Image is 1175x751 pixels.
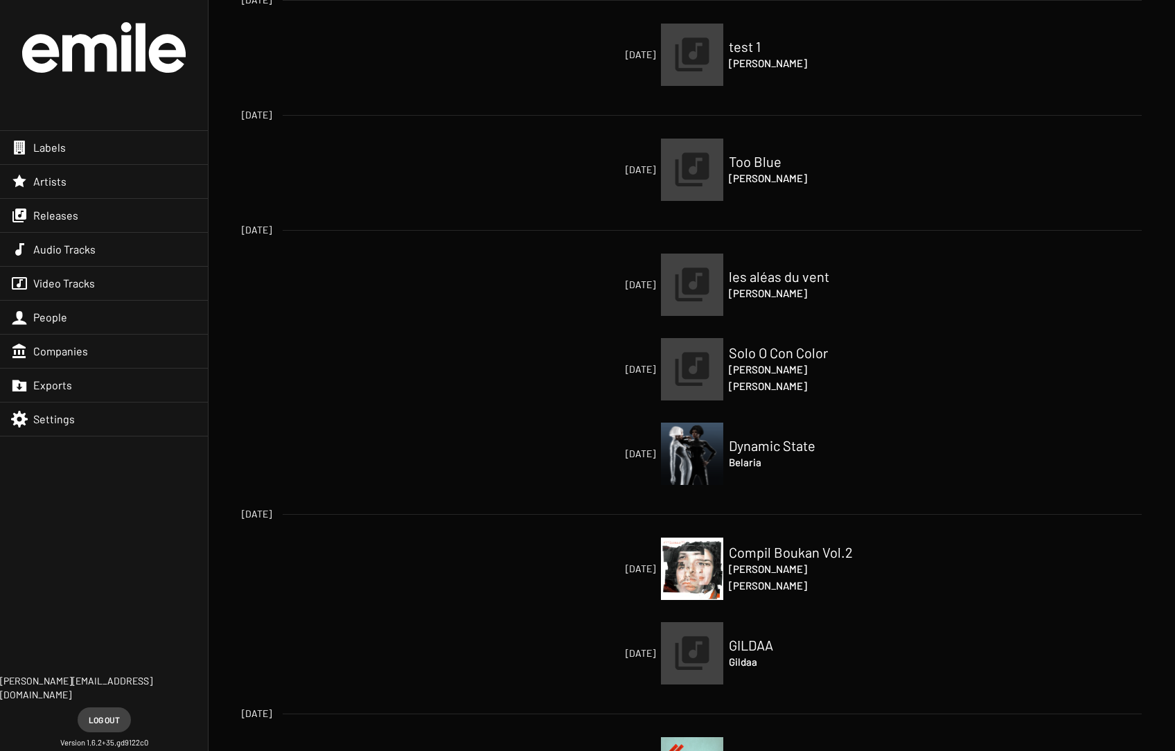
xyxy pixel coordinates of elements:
[60,738,148,748] small: Version 1.6.2+35.gd9122c0
[729,577,867,594] h4: [PERSON_NAME]
[33,209,78,222] span: Releases
[661,139,723,201] a: [DATE]Too Blue[PERSON_NAME]
[242,223,272,237] span: [DATE]
[89,707,120,732] span: Log out
[522,163,655,177] span: [DATE]
[661,423,723,485] a: [DATE]Dynamic StateBelaria
[661,254,723,316] img: release.png
[522,447,655,461] span: [DATE]
[729,55,867,71] h4: [PERSON_NAME]
[729,153,867,170] h2: Too Blue
[729,285,867,301] h4: [PERSON_NAME]
[729,268,867,285] h2: les aléas du vent
[33,141,66,154] span: Labels
[522,278,655,292] span: [DATE]
[661,622,723,684] a: [DATE]GILDAAGildaa
[33,276,95,290] span: Video Tracks
[661,622,723,684] img: release.png
[729,454,867,470] h4: Belaria
[522,562,655,576] span: [DATE]
[729,544,867,560] h2: Compil Boukan Vol.2
[33,175,67,188] span: Artists
[661,254,723,316] a: [DATE]les aléas du vent[PERSON_NAME]
[661,338,723,400] img: release.png
[33,310,67,324] span: People
[729,344,867,361] h2: Solo O Con Color
[729,437,867,454] h2: Dynamic State
[661,338,723,400] a: [DATE]Solo O Con Color[PERSON_NAME][PERSON_NAME]
[22,22,186,73] img: grand-official-logo.svg
[33,378,72,392] span: Exports
[242,108,272,122] span: [DATE]
[78,707,131,732] button: Log out
[729,361,867,378] h4: [PERSON_NAME]
[33,344,88,358] span: Companies
[729,170,867,186] h4: [PERSON_NAME]
[242,507,272,521] span: [DATE]
[661,538,723,600] a: [DATE]Compil Boukan Vol.2[PERSON_NAME][PERSON_NAME]
[33,242,96,256] span: Audio Tracks
[522,646,655,660] span: [DATE]
[661,423,723,485] img: dynamic-state_artwork.png
[661,538,723,600] img: 20250519_ab_vl_cover.jpg
[661,24,723,86] a: [DATE]test 1[PERSON_NAME]
[661,139,723,201] img: release.png
[33,412,75,426] span: Settings
[522,48,655,62] span: [DATE]
[729,653,867,670] h4: Gildaa
[729,560,867,577] h4: [PERSON_NAME]
[729,378,867,394] h4: [PERSON_NAME]
[729,637,867,653] h2: GILDAA
[661,24,723,86] img: release.png
[242,707,272,721] span: [DATE]
[729,38,867,55] h2: test 1
[522,362,655,376] span: [DATE]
